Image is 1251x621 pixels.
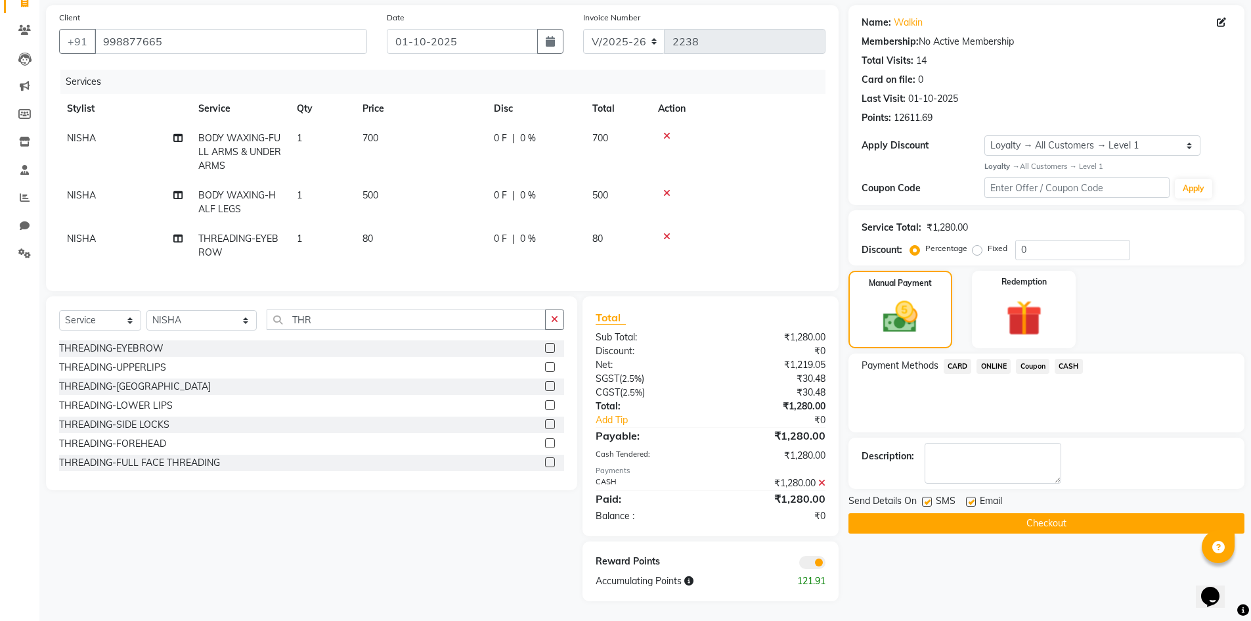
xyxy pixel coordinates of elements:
span: 0 % [520,189,536,202]
a: Add Tip [586,413,731,427]
div: ₹1,280.00 [711,428,835,444]
input: Search by Name/Mobile/Email/Code [95,29,367,54]
div: Accumulating Points [586,574,772,588]
span: Email [980,494,1002,511]
div: ₹0 [711,509,835,523]
div: ₹0 [732,413,835,427]
span: 2.5% [623,387,642,398]
th: Action [650,94,825,124]
span: Total [596,311,626,325]
div: Discount: [862,243,902,257]
div: Net: [586,358,711,372]
span: | [512,189,515,202]
label: Manual Payment [869,277,932,289]
div: Reward Points [586,555,711,569]
div: ₹1,280.00 [711,476,835,490]
div: CASH [586,476,711,490]
div: Cash Tendered: [586,449,711,463]
th: Qty [289,94,355,124]
div: 12611.69 [894,111,933,125]
label: Date [387,12,405,24]
span: 500 [592,189,608,201]
span: 700 [592,132,608,144]
div: THREADING-LOWER LIPS [59,399,173,413]
img: _cash.svg [872,297,929,337]
label: Client [59,12,80,24]
span: | [512,232,515,246]
div: Services [60,70,835,94]
div: Total Visits: [862,54,913,68]
span: CASH [1055,359,1083,374]
span: 500 [362,189,378,201]
th: Stylist [59,94,190,124]
div: ₹1,280.00 [711,400,835,413]
th: Price [355,94,486,124]
input: Enter Offer / Coupon Code [984,177,1170,198]
div: Payable: [586,428,711,444]
label: Invoice Number [583,12,640,24]
div: Sub Total: [586,331,711,344]
div: Last Visit: [862,92,906,106]
div: ₹1,280.00 [927,221,968,235]
label: Fixed [988,242,1007,254]
span: 1 [297,189,302,201]
span: 0 % [520,131,536,145]
div: 0 [918,73,923,87]
span: 700 [362,132,378,144]
div: THREADING-FOREHEAD [59,437,166,451]
div: Payments [596,465,825,476]
div: Total: [586,400,711,413]
span: 80 [592,233,603,244]
div: ( ) [586,386,711,400]
button: Checkout [848,513,1244,534]
span: NISHA [67,189,96,201]
span: 0 F [494,232,507,246]
div: ₹1,280.00 [711,449,835,463]
div: All Customers → Level 1 [984,161,1231,172]
span: 0 F [494,131,507,145]
span: CGST [596,386,620,398]
span: Payment Methods [862,359,938,373]
span: BODY WAXING-FULL ARMS & UNDERARMS [198,132,281,172]
span: 1 [297,132,302,144]
label: Percentage [925,242,967,254]
span: 80 [362,233,373,244]
div: Name: [862,16,891,30]
div: ₹1,280.00 [711,491,835,507]
span: SMS [936,494,955,511]
div: No Active Membership [862,35,1231,49]
div: ₹30.48 [711,372,835,386]
span: 0 F [494,189,507,202]
span: | [512,131,515,145]
div: Service Total: [862,221,921,235]
span: NISHA [67,132,96,144]
div: THREADING-[GEOGRAPHIC_DATA] [59,380,211,394]
span: CARD [944,359,972,374]
span: SGST [596,373,619,384]
div: ( ) [586,372,711,386]
div: Card on file: [862,73,915,87]
button: Apply [1175,179,1212,198]
th: Service [190,94,289,124]
div: ₹1,280.00 [711,331,835,344]
div: Coupon Code [862,181,985,195]
span: 0 % [520,232,536,246]
div: THREADING-UPPERLIPS [59,361,166,375]
div: THREADING-SIDE LOCKS [59,418,169,432]
strong: Loyalty → [984,162,1019,171]
iframe: chat widget [1196,568,1238,608]
div: Balance : [586,509,711,523]
span: Coupon [1016,359,1049,374]
a: Walkin [894,16,923,30]
div: ₹0 [711,344,835,358]
div: Description: [862,449,914,463]
button: +91 [59,29,96,54]
span: THREADING-EYEBROW [198,233,278,258]
span: 2.5% [622,373,642,384]
div: Membership: [862,35,919,49]
div: ₹1,219.05 [711,358,835,372]
span: NISHA [67,233,96,244]
label: Redemption [1001,276,1047,288]
input: Search or Scan [267,310,546,330]
th: Total [584,94,650,124]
